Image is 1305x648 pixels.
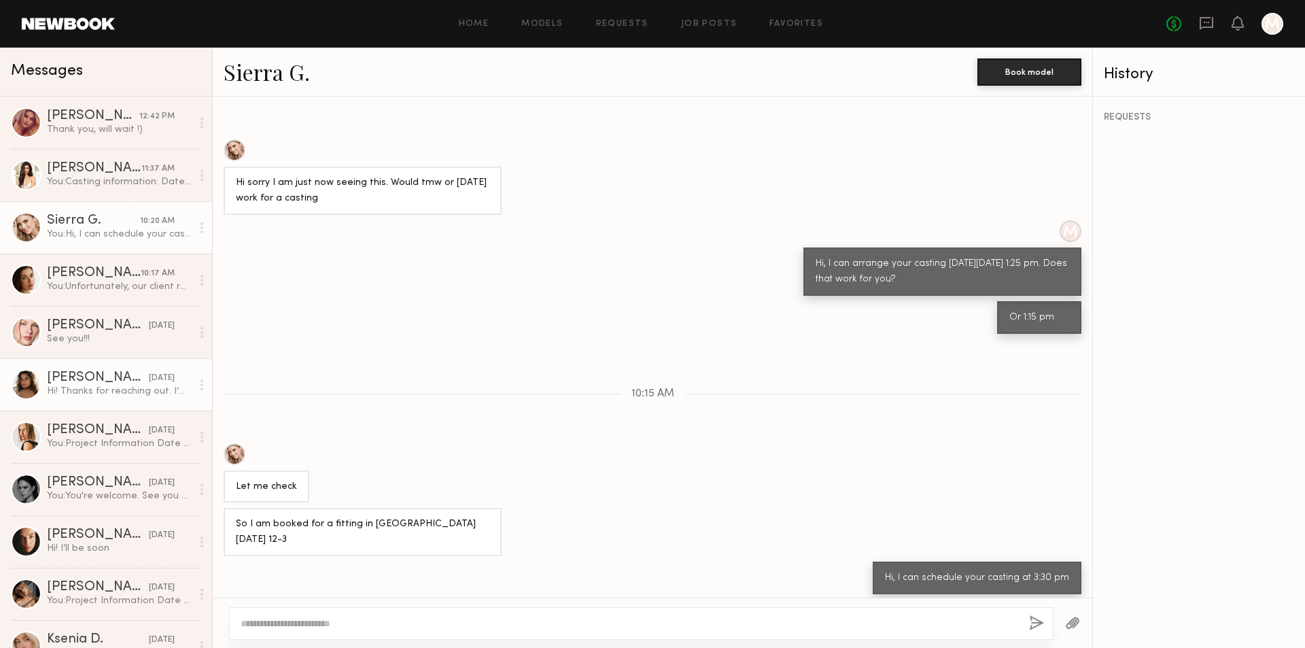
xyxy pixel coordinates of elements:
a: Job Posts [681,20,737,29]
div: You: Unfortunately, our client requires in-person casting. [47,280,192,293]
div: [PERSON_NAME] [47,109,139,123]
div: Or 1:15 pm [1009,310,1069,326]
div: Sierra G. [47,214,140,228]
div: [DATE] [149,320,175,332]
div: [PERSON_NAME] [47,581,149,594]
div: You: Project Information Date & Time: [ September] Location: [ [GEOGRAPHIC_DATA]] Duration: [ App... [47,437,192,450]
div: [PERSON_NAME] [47,424,149,437]
div: [DATE] [149,529,175,542]
a: M [1261,13,1283,35]
div: [DATE] [149,477,175,490]
a: Favorites [769,20,823,29]
div: History [1104,67,1294,82]
div: [PERSON_NAME] [47,162,141,175]
div: Hi! Thanks for reaching out. I’m potentially interested. Would you let me know the date of the sh... [47,385,192,398]
span: 10:15 AM [631,388,674,400]
div: You: Project Information Date & Time: [ September] Location: [ [GEOGRAPHIC_DATA]] Duration: [ App... [47,594,192,607]
div: Ksenia D. [47,633,149,647]
div: Hi sorry I am just now seeing this. Would tmw or [DATE] work for a casting [236,175,489,207]
div: [DATE] [149,581,175,594]
div: Thank you, will wait !) [47,123,192,136]
div: Let me check [236,479,297,495]
div: 11:37 AM [141,163,175,175]
div: Hi, I can arrange your casting [DATE][DATE] 1:25 pm. Does that work for you? [816,256,1069,288]
div: 10:20 AM [140,215,175,228]
div: So I am booked for a fitting in [GEOGRAPHIC_DATA] [DATE] 12-3 [236,517,489,548]
div: Hi, I can schedule your casting at 3:30 pm [885,570,1069,586]
div: You: Casting information: Date: [DATE] Time: 1:15 pm Address: [STREET_ADDRESS][US_STATE] Contact ... [47,175,192,188]
div: Hi! I’ll be soon [47,542,192,555]
a: Models [521,20,563,29]
div: [PERSON_NAME] [47,267,141,280]
div: [DATE] [149,372,175,385]
div: 12:42 PM [139,110,175,123]
span: Messages [11,63,83,79]
div: You: You're welcome. See you next week!! Thank you [47,490,192,502]
a: Sierra G. [224,57,310,86]
a: Book model [977,65,1081,77]
div: [PERSON_NAME] [47,371,149,385]
div: [PERSON_NAME] [47,476,149,490]
div: [DATE] [149,634,175,647]
a: Requests [596,20,648,29]
div: See you!!! [47,332,192,345]
div: You: Hi, I can schedule your casting at 3:30 pm [47,228,192,241]
button: Book model [977,58,1081,86]
div: REQUESTS [1104,113,1294,122]
div: [PERSON_NAME] [47,528,149,542]
div: 10:17 AM [141,267,175,280]
div: [PERSON_NAME] [47,319,149,332]
div: [DATE] [149,424,175,437]
a: Home [459,20,489,29]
